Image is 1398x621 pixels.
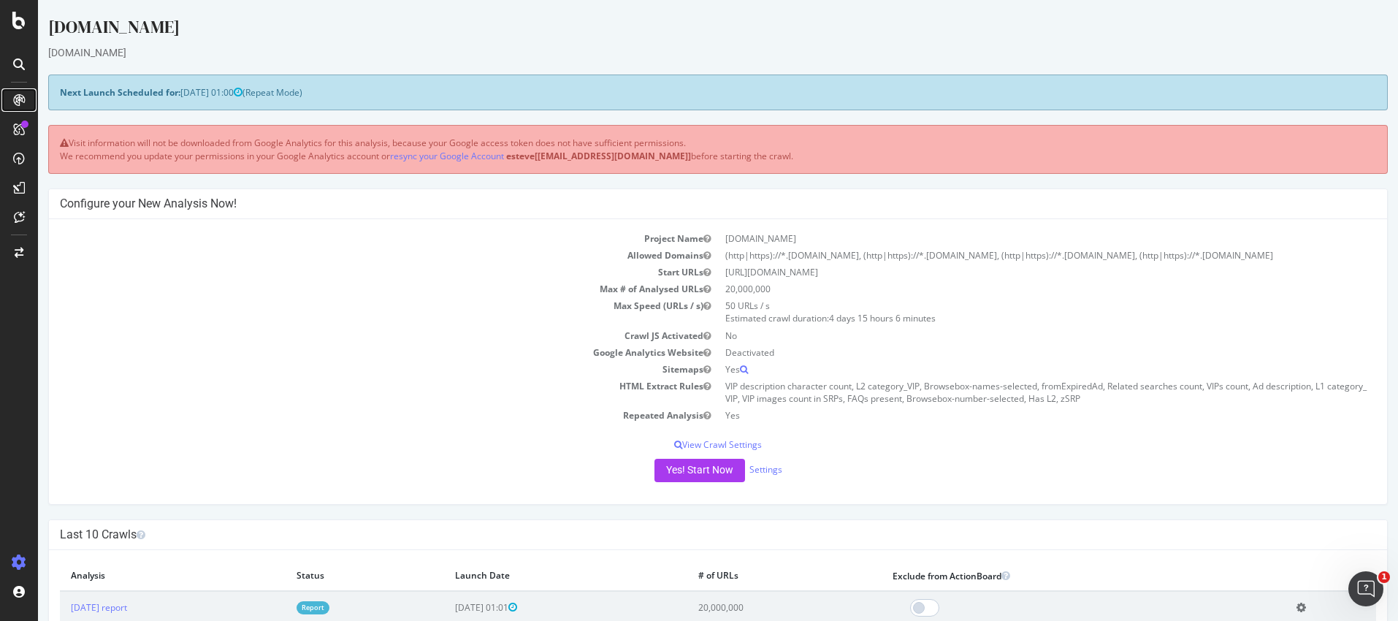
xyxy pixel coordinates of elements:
iframe: Intercom live chat [1348,571,1383,606]
th: Exclude from ActionBoard [844,561,1247,591]
p: View Crawl Settings [22,438,1338,451]
b: esteve[[EMAIL_ADDRESS][DOMAIN_NAME]] [468,150,653,162]
td: 50 URLs / s Estimated crawl duration: [680,297,1338,327]
td: Allowed Domains [22,247,680,264]
td: Sitemaps [22,361,680,378]
th: # of URLs [649,561,844,591]
td: No [680,327,1338,344]
td: VIP description character count, L2 category_VIP, Browsebox-names-selected, fromExpiredAd, Relate... [680,378,1338,407]
td: Project Name [22,230,680,247]
span: [DATE] 01:01 [417,601,479,614]
span: [DATE] 01:00 [142,86,205,99]
h4: Configure your New Analysis Now! [22,197,1338,211]
td: 20,000,000 [680,281,1338,297]
span: 4 days 15 hours 6 minutes [791,312,898,324]
a: resync your Google Account [352,150,466,162]
button: Yes! Start Now [616,459,707,482]
div: (Repeat Mode) [10,75,1350,110]
a: [DATE] report [33,601,89,614]
div: [DOMAIN_NAME] [10,45,1350,60]
td: Crawl JS Activated [22,327,680,344]
td: (http|https)://*.[DOMAIN_NAME], (http|https)://*.[DOMAIN_NAME], (http|https)://*.[DOMAIN_NAME], (... [680,247,1338,264]
th: Analysis [22,561,248,591]
td: Start URLs [22,264,680,281]
td: Yes [680,407,1338,424]
a: Settings [711,463,744,476]
th: Launch Date [406,561,649,591]
td: Yes [680,361,1338,378]
td: HTML Extract Rules [22,378,680,407]
td: [DOMAIN_NAME] [680,230,1338,247]
span: 1 [1378,571,1390,583]
td: Max # of Analysed URLs [22,281,680,297]
div: [DOMAIN_NAME] [10,15,1350,45]
th: Status [248,561,406,591]
td: Google Analytics Website [22,344,680,361]
td: Repeated Analysis [22,407,680,424]
strong: Next Launch Scheduled for: [22,86,142,99]
td: [URL][DOMAIN_NAME] [680,264,1338,281]
a: Report [259,601,291,614]
div: Visit information will not be downloaded from Google Analytics for this analysis, because your Go... [10,125,1350,173]
h4: Last 10 Crawls [22,527,1338,542]
td: Max Speed (URLs / s) [22,297,680,327]
td: Deactivated [680,344,1338,361]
